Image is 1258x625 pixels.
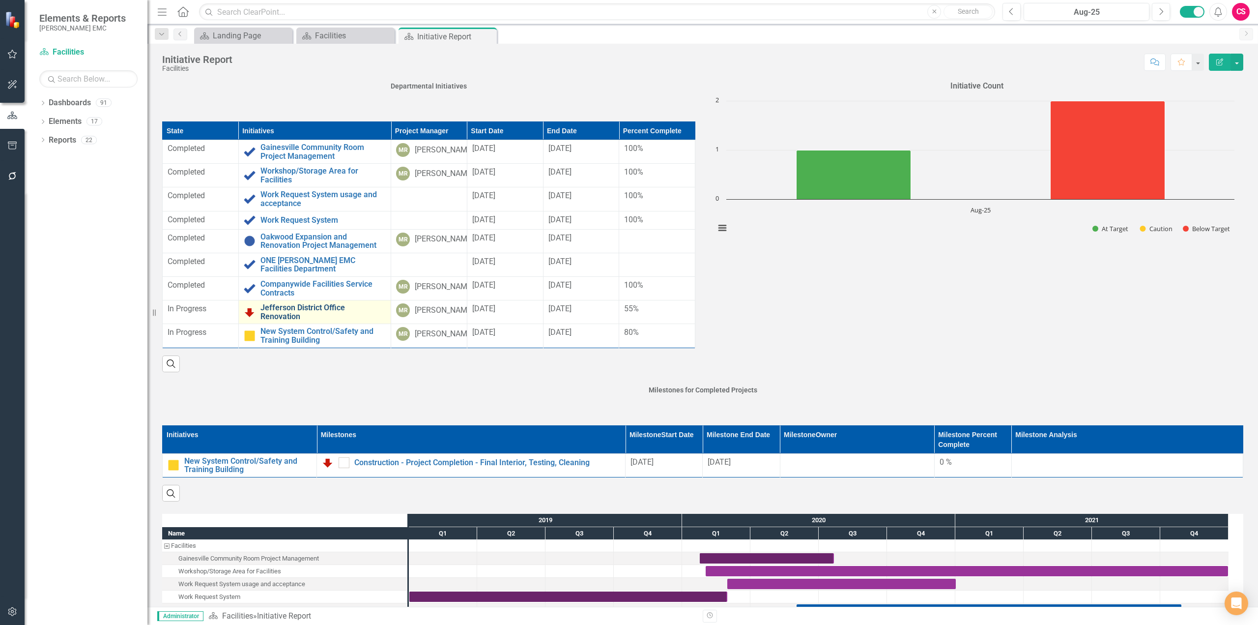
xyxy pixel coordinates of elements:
[168,215,205,224] span: Completed
[548,327,572,337] span: [DATE]
[260,256,386,273] a: ONE [PERSON_NAME] EMC Facilities Department
[543,276,619,300] td: Double-Click to Edit
[467,164,543,187] td: Double-Click to Edit
[467,187,543,211] td: Double-Click to Edit
[940,457,1006,468] div: 0 %
[543,300,619,324] td: Double-Click to Edit
[396,327,410,341] div: MR
[162,591,407,603] div: Task: Start date: 2019-01-01 End date: 2020-03-01
[624,280,643,290] span: 100%
[162,527,407,539] div: Name
[163,229,239,253] td: Double-Click to Edit
[1027,6,1146,18] div: Aug-25
[1225,592,1248,615] div: Open Intercom Messenger
[682,514,955,527] div: 2020
[162,603,407,616] div: Task: Start date: 2020-06-01 End date: 2021-10-29
[244,235,256,247] img: No Information
[467,229,543,253] td: Double-Click to Edit
[715,95,719,104] text: 2
[548,191,572,200] span: [DATE]
[396,167,410,180] div: MR
[477,527,545,540] div: Q2
[391,187,467,211] td: Double-Click to Edit
[178,578,305,591] div: Work Request System usage and acceptance
[81,136,97,144] div: 22
[199,3,995,21] input: Search ClearPoint...
[950,81,1003,90] strong: Initiative Count
[391,229,467,253] td: Double-Click to Edit
[49,135,76,146] a: Reports
[1232,3,1250,21] button: CS
[391,164,467,187] td: Double-Click to Edit
[543,211,619,229] td: Double-Click to Edit
[162,54,232,65] div: Initiative Report
[162,552,407,565] div: Task: Start date: 2020-01-24 End date: 2020-07-21
[391,324,467,348] td: Double-Click to Edit
[1140,224,1172,233] button: Show Caution
[715,145,719,153] text: 1
[624,327,639,337] span: 80%
[96,99,112,107] div: 91
[354,458,620,467] a: Construction - Project Completion - Final Interior, Testing, Cleaning
[727,579,956,589] div: Task: Start date: 2020-03-01 End date: 2021-01-01
[163,253,239,276] td: Double-Click to Edit
[391,300,467,324] td: Double-Click to Edit
[244,306,256,318] img: Below Target
[260,190,386,208] a: Work Request System usage and acceptance
[322,457,334,469] img: Below Target
[244,146,256,158] img: Complete
[706,566,1228,576] div: Task: Start date: 2020-02-01 End date: 2021-12-31
[260,280,386,297] a: Companywide Facilities Service Contracts
[543,253,619,276] td: Double-Click to Edit
[162,578,407,591] div: Work Request System usage and acceptance
[819,527,887,540] div: Q3
[624,144,643,153] span: 100%
[958,7,979,15] span: Search
[624,304,639,313] span: 55%
[626,453,703,477] td: Double-Click to Edit
[1011,453,1243,477] td: Double-Click to Edit
[168,144,205,153] span: Completed
[1051,101,1165,199] g: Below Target, bar series 3 of 3 with 1 bar.
[955,514,1229,527] div: 2021
[543,140,619,164] td: Double-Click to Edit
[244,259,256,270] img: Complete
[943,5,993,19] button: Search
[624,167,643,177] span: 100%
[163,453,317,477] td: Double-Click to Edit Right Click for Context Menu
[260,167,386,184] a: Workshop/Storage Area for Facilities
[168,167,205,177] span: Completed
[682,527,750,540] div: Q1
[39,12,126,24] span: Elements & Reports
[472,191,495,200] span: [DATE]
[708,457,731,467] span: [DATE]
[260,327,386,344] a: New System Control/Safety and Training Building
[548,233,572,242] span: [DATE]
[472,304,495,313] span: [DATE]
[710,96,1239,243] svg: Interactive chart
[184,457,312,474] a: New System Control/Safety and Training Building
[409,527,477,540] div: Q1
[415,305,474,316] div: [PERSON_NAME]
[624,215,643,224] span: 100%
[299,30,392,42] a: Facilities
[543,229,619,253] td: Double-Click to Edit
[244,170,256,181] img: Complete
[244,214,256,226] img: Complete
[391,211,467,229] td: Double-Click to Edit
[208,611,695,622] div: »
[163,276,239,300] td: Double-Click to Edit
[545,527,614,540] div: Q3
[163,164,239,187] td: Double-Click to Edit
[396,280,410,294] div: MR
[396,233,410,246] div: MR
[391,140,467,164] td: Double-Click to Edit
[244,283,256,295] img: Complete
[162,65,232,72] div: Facilities
[157,611,203,621] span: Administrator
[797,150,911,199] g: At Target, bar series 1 of 3 with 1 bar.
[409,592,727,602] div: Task: Start date: 2019-01-01 End date: 2020-03-01
[467,276,543,300] td: Double-Click to Edit
[260,303,386,321] a: Jefferson District Office Renovation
